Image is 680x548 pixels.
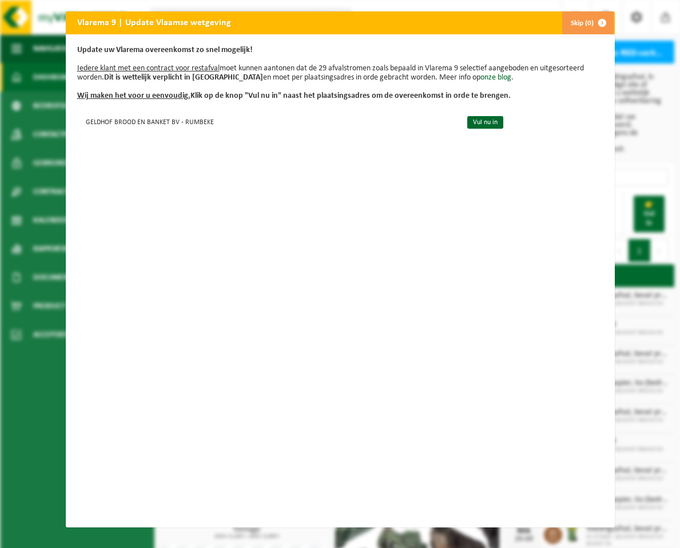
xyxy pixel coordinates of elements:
[104,73,263,82] b: Dit is wettelijk verplicht in [GEOGRAPHIC_DATA]
[77,112,458,131] td: GELDHOF BROOD EN BANKET BV - RUMBEKE
[77,92,511,100] b: Klik op de knop "Vul nu in" naast het plaatsingsadres om de overeenkomst in orde te brengen.
[467,116,503,129] a: Vul nu in
[77,46,253,54] b: Update uw Vlarema overeenkomst zo snel mogelijk!
[562,11,614,34] button: Skip (0)
[77,64,220,73] u: Iedere klant met een contract voor restafval
[77,46,603,101] p: moet kunnen aantonen dat de 29 afvalstromen zoals bepaald in Vlarema 9 selectief aangeboden en ui...
[77,92,190,100] u: Wij maken het voor u eenvoudig.
[66,11,242,33] h2: Vlarema 9 | Update Vlaamse wetgeving
[480,73,514,82] a: onze blog.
